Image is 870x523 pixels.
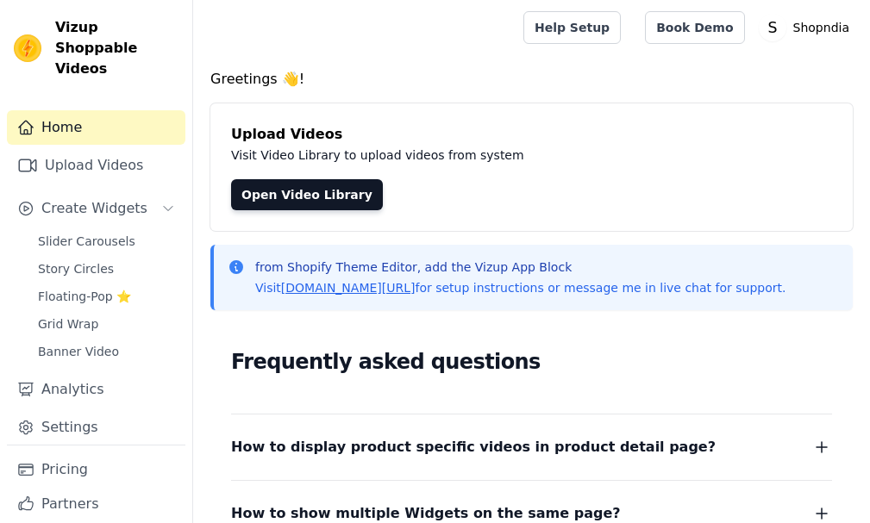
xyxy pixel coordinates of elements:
[210,69,853,90] h4: Greetings 👋!
[38,288,131,305] span: Floating-Pop ⭐
[767,19,777,36] text: S
[255,258,786,276] p: from Shopify Theme Editor, add the Vizup App Block
[38,315,98,333] span: Grid Wrap
[28,229,185,253] a: Slider Carousels
[255,279,786,296] p: Visit for setup instructions or message me in live chat for support.
[645,11,744,44] a: Book Demo
[7,452,185,487] a: Pricing
[231,145,832,165] p: Visit Video Library to upload videos from system
[231,435,716,459] span: How to display product specific videos in product detail page?
[28,257,185,281] a: Story Circles
[281,281,416,295] a: [DOMAIN_NAME][URL]
[7,110,185,145] a: Home
[38,233,135,250] span: Slider Carousels
[28,284,185,308] a: Floating-Pop ⭐
[14,34,41,62] img: Vizup
[55,17,178,79] span: Vizup Shoppable Videos
[7,148,185,183] a: Upload Videos
[231,179,383,210] a: Open Video Library
[231,124,832,145] h4: Upload Videos
[786,12,856,43] p: Shopndia
[523,11,621,44] a: Help Setup
[41,198,147,219] span: Create Widgets
[7,487,185,521] a: Partners
[7,372,185,407] a: Analytics
[7,191,185,226] button: Create Widgets
[7,410,185,445] a: Settings
[28,339,185,364] a: Banner Video
[38,343,119,360] span: Banner Video
[759,12,856,43] button: S Shopndia
[231,345,832,379] h2: Frequently asked questions
[231,435,832,459] button: How to display product specific videos in product detail page?
[38,260,114,277] span: Story Circles
[28,312,185,336] a: Grid Wrap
